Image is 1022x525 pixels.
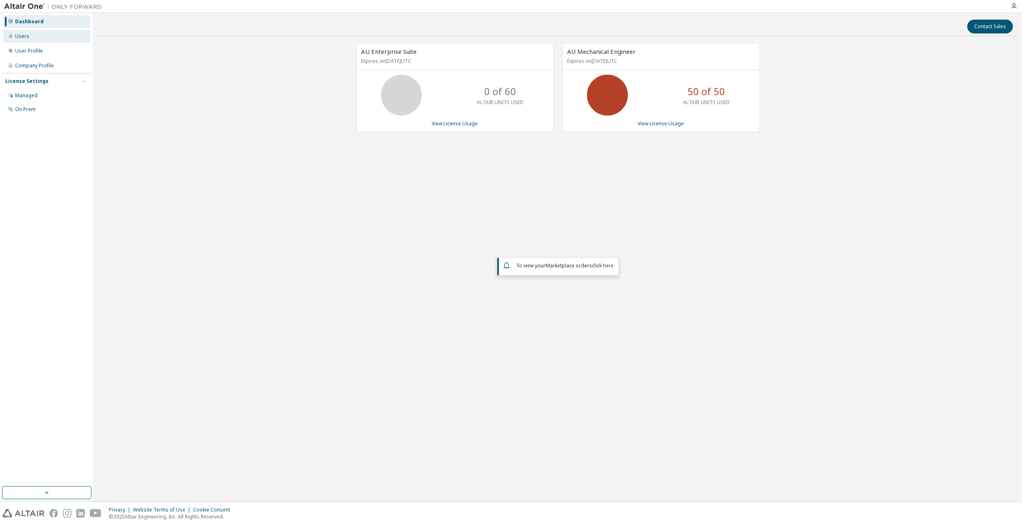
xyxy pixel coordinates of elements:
[109,507,133,513] div: Privacy
[568,58,753,65] p: Expires on [DATE] UTC
[432,120,478,127] a: View License Usage
[477,99,523,106] p: ALTAIR UNITS USED
[5,78,49,85] div: License Settings
[76,509,85,518] img: linkedin.svg
[4,2,106,11] img: Altair One
[15,48,43,54] div: User Profile
[687,85,725,98] p: 50 of 50
[63,509,71,518] img: instagram.svg
[967,20,1013,33] button: Contact Sales
[15,33,29,40] div: Users
[15,62,54,69] div: Company Profile
[15,92,38,99] div: Managed
[683,99,729,106] p: ALTAIR UNITS USED
[568,47,636,56] span: AU Mechanical Engineer
[361,47,417,56] span: AU Enterprise Suite
[603,262,614,269] a: here
[193,507,235,513] div: Cookie Consent
[15,18,44,25] div: Dashboard
[15,106,35,113] div: On Prem
[133,507,193,513] div: Website Terms of Use
[484,85,516,98] p: 0 of 60
[2,509,44,518] img: altair_logo.svg
[109,513,235,520] p: © 2025 Altair Engineering, Inc. All Rights Reserved.
[516,262,614,269] span: To view your click
[545,262,592,269] em: Marketplace orders
[361,58,547,65] p: Expires on [DATE] UTC
[638,120,684,127] a: View License Usage
[90,509,102,518] img: youtube.svg
[49,509,58,518] img: facebook.svg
